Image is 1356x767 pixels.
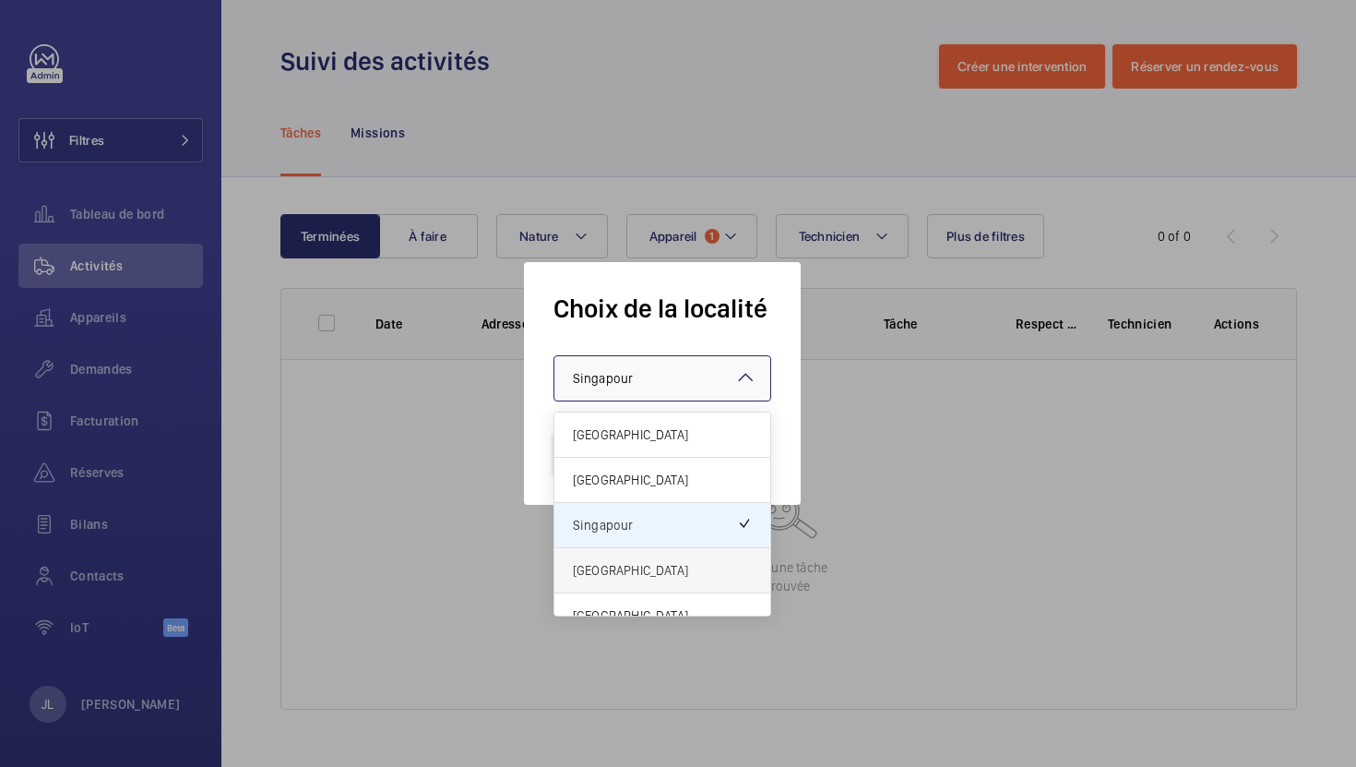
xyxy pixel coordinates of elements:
[573,425,752,444] span: [GEOGRAPHIC_DATA]
[553,292,771,326] h1: Choix de la localité
[573,471,752,489] span: [GEOGRAPHIC_DATA]
[573,606,752,625] span: [GEOGRAPHIC_DATA]
[573,516,737,534] span: Singapour
[553,412,771,617] ng-dropdown-panel: Options list
[573,371,633,386] span: Singapour
[573,561,752,580] span: [GEOGRAPHIC_DATA]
